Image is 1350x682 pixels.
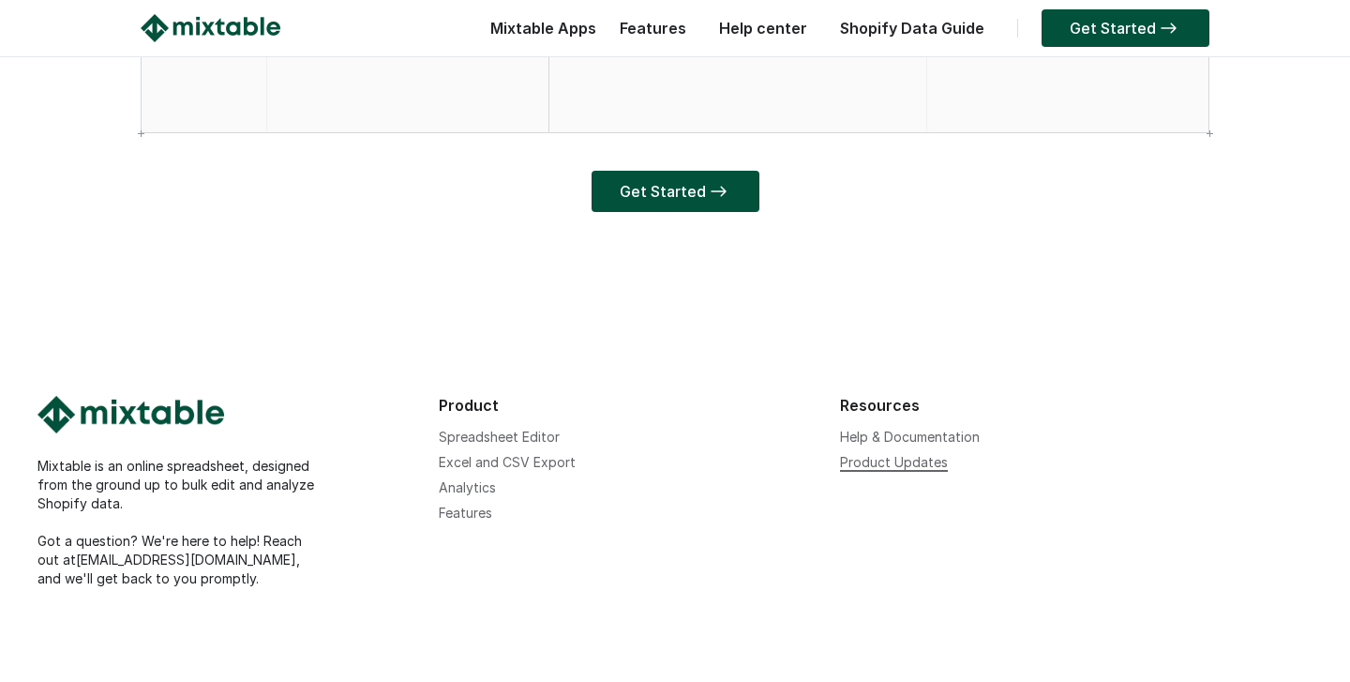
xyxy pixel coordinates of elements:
img: Mixtable logo [141,14,280,42]
img: arrow-right.svg [1156,23,1181,34]
a: Analytics [439,479,496,495]
div: Mixtable is an online spreadsheet, designed from the ground up to bulk edit and analyze Shopify d... [37,457,420,588]
div: Mixtable Apps [481,14,596,52]
div: Product [439,396,821,415]
a: [EMAIL_ADDRESS][DOMAIN_NAME] [76,552,296,568]
div: Resources [840,396,1222,415]
img: Mixtable logo [37,396,224,433]
a: Help center [710,19,817,38]
a: Get Started [1042,9,1209,47]
img: arrow-right.svg [706,186,731,197]
a: Help & Documentation [840,429,980,445]
a: Spreadsheet Editor [439,429,560,445]
a: Features [439,505,492,521]
a: Product Updates [840,454,948,470]
a: Get Started [592,171,759,212]
a: Features [610,19,696,38]
a: Shopify Data Guide [831,19,994,38]
a: Excel and CSV Export [439,454,576,470]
